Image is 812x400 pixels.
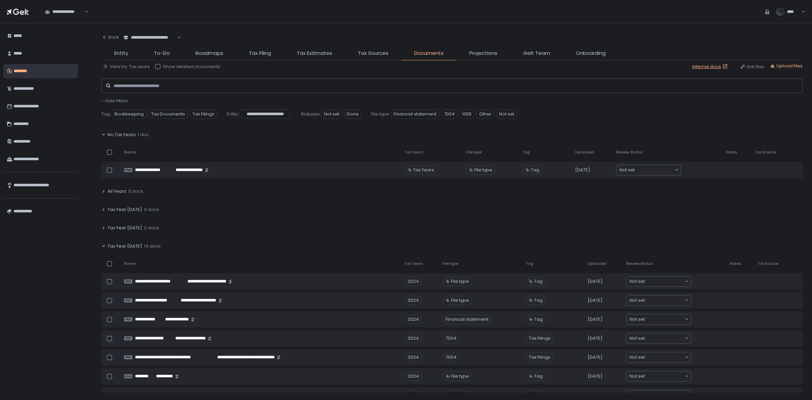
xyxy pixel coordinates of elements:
[755,150,776,155] span: Tax Source
[522,150,530,155] span: Tag
[108,132,136,138] span: No Tax Years
[103,64,150,70] button: View by: Tax years
[730,261,741,266] span: Notes
[645,316,684,323] input: Search for option
[249,49,271,57] span: Tax Filing
[405,353,422,362] div: 2024
[466,150,481,155] span: File type
[474,167,492,173] span: File type
[124,150,136,155] span: Name
[627,276,691,287] div: Search for option
[726,150,737,155] span: Notes
[627,314,691,324] div: Search for option
[630,316,645,323] span: Not set
[196,49,223,57] span: Roadmaps
[128,188,143,194] span: 0 docs
[645,354,684,361] input: Search for option
[626,261,653,266] span: Review Status
[451,278,469,285] span: File type
[138,132,149,138] span: 1 doc
[405,150,423,155] span: Tax Years
[588,335,603,341] span: [DATE]
[344,109,362,119] span: Done
[405,391,422,400] div: 2024
[443,334,459,343] div: 7004
[476,109,495,119] span: Other
[616,165,681,175] div: Search for option
[575,167,590,173] span: [DATE]
[443,353,459,362] div: 7004
[627,295,691,306] div: Search for option
[645,392,684,399] input: Search for option
[692,64,729,70] a: Internal docs
[144,243,161,249] span: 14 docs
[297,49,332,57] span: Tax Estimates
[443,261,458,266] span: File type
[227,111,238,117] span: Entity
[534,373,543,379] span: Tag
[534,392,543,398] span: Tag
[321,109,342,119] span: Not set
[496,109,517,119] span: Not set
[627,333,691,343] div: Search for option
[523,49,550,57] span: Gelt Team
[144,225,159,231] span: 0 docs
[758,261,778,266] span: Tax Source
[154,49,170,57] span: To-Do
[588,278,603,285] span: [DATE]
[627,352,691,362] div: Search for option
[630,297,645,304] span: Not set
[124,261,136,266] span: Name
[526,261,533,266] span: Tag
[405,334,422,343] div: 2024
[740,64,764,70] button: Link files
[148,109,188,119] span: Tax Documents
[630,335,645,342] span: Not set
[630,373,645,380] span: Not set
[534,316,543,322] span: Tag
[405,277,422,286] div: 2024
[534,297,543,303] span: Tag
[770,63,803,69] button: Upload files
[101,34,119,40] div: Back
[101,30,119,44] button: Back
[616,150,643,155] span: Review Status
[526,334,554,343] span: Tax Filings
[101,111,110,117] span: Tag
[371,111,389,117] span: File type
[630,278,645,285] span: Not set
[575,150,594,155] span: Uploaded
[405,261,423,266] span: Tax Years
[635,167,674,173] input: Search for option
[101,98,128,104] button: - Hide filters
[531,167,539,173] span: Tag
[41,4,88,19] div: Search for option
[645,335,684,342] input: Search for option
[390,109,439,119] span: Financial statement
[645,278,684,285] input: Search for option
[645,373,684,380] input: Search for option
[405,372,422,381] div: 2024
[441,109,458,119] span: 7004
[108,225,142,231] span: Tax Year [DATE]
[627,371,691,381] div: Search for option
[108,188,126,194] span: All Years
[144,207,159,213] span: 0 docs
[534,278,543,285] span: Tag
[451,392,469,398] span: File type
[451,297,469,303] span: File type
[414,49,444,57] span: Documents
[101,98,128,104] span: - Hide filters
[443,315,492,324] div: Financial statement
[111,109,147,119] span: Bookkeeping
[469,49,497,57] span: Projections
[358,49,388,57] span: Tax Sources
[189,109,217,119] span: Tax Filings
[630,392,645,399] span: Not set
[576,49,606,57] span: Onboarding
